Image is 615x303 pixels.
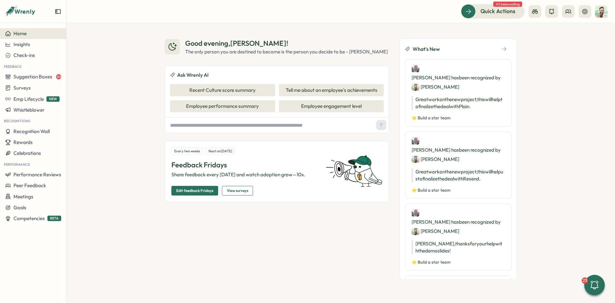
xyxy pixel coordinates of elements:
[412,137,505,163] div: [PERSON_NAME] has been recognized by
[412,168,505,182] p: Great work on the new project, this will help us to finalize the deal with Resend.
[13,194,33,200] span: Meetings
[412,187,505,193] p: ⭐️ Build a star team
[13,107,45,113] span: Whistleblower
[582,277,588,284] div: 23
[13,139,33,145] span: Rewards
[279,100,384,112] button: Employee engagement level
[13,41,30,47] span: Insights
[222,186,253,195] button: View surveys
[595,5,607,18] img: Ali
[412,65,419,72] img: Matthew Brooks
[13,171,61,178] span: Performance Reviews
[13,96,44,102] span: Emp Lifecycle
[13,150,41,156] span: Celebrations
[227,186,248,195] span: View surveys
[171,171,318,178] p: Share feedback every [DATE] and watch adoption grow—10x.
[177,71,209,79] span: Ask Wrenly AI
[13,30,27,36] span: Home
[13,182,46,188] span: Peer Feedback
[584,275,605,295] button: 23
[13,85,31,91] span: Surveys
[412,227,459,235] div: [PERSON_NAME]
[185,48,388,55] div: The only person you are destined to become is the person you decide to be - [PERSON_NAME]
[56,74,61,79] span: 50
[13,128,50,134] span: Recognition Wall
[412,155,419,163] img: Ali
[279,84,384,96] button: Tell me about an employee's achievements
[412,209,419,217] img: Matthew Brooks
[412,83,419,91] img: Ali
[13,52,35,58] span: Check-ins
[55,8,61,15] button: Expand sidebar
[171,160,318,170] p: Feedback Fridays
[461,4,525,18] button: Quick Actions
[412,137,419,145] img: Matthew Brooks
[413,45,440,53] span: What's New
[46,96,60,102] span: NEW
[13,74,52,80] span: Suggestion Boxes
[206,148,235,155] div: Next on [DATE]
[412,115,505,121] p: ⭐️ Build a star team
[170,100,275,112] button: Employee performance summary
[47,216,61,221] span: BETA
[412,96,505,110] p: Great work on the new project, this will help to finalize the deal with Plain.
[13,215,45,221] span: Competencies
[13,204,26,211] span: Goals
[493,2,522,7] span: 45 tasks waiting
[170,84,275,96] button: Recent Culture score summary
[412,65,505,91] div: [PERSON_NAME] has been recognized by
[171,186,218,195] button: Edit feedback Fridays
[412,155,459,163] div: [PERSON_NAME]
[176,186,213,195] span: Edit feedback Fridays
[412,227,419,235] img: Ali
[412,240,505,254] p: [PERSON_NAME], thanks for your help with the demo slides!
[412,259,505,265] p: ⭐️ Build a star team
[171,148,203,155] div: Every two weeks
[412,83,459,91] div: [PERSON_NAME]
[480,7,515,15] span: Quick Actions
[412,209,505,235] div: [PERSON_NAME] has been recognized by
[185,38,388,48] div: Good evening , [PERSON_NAME] !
